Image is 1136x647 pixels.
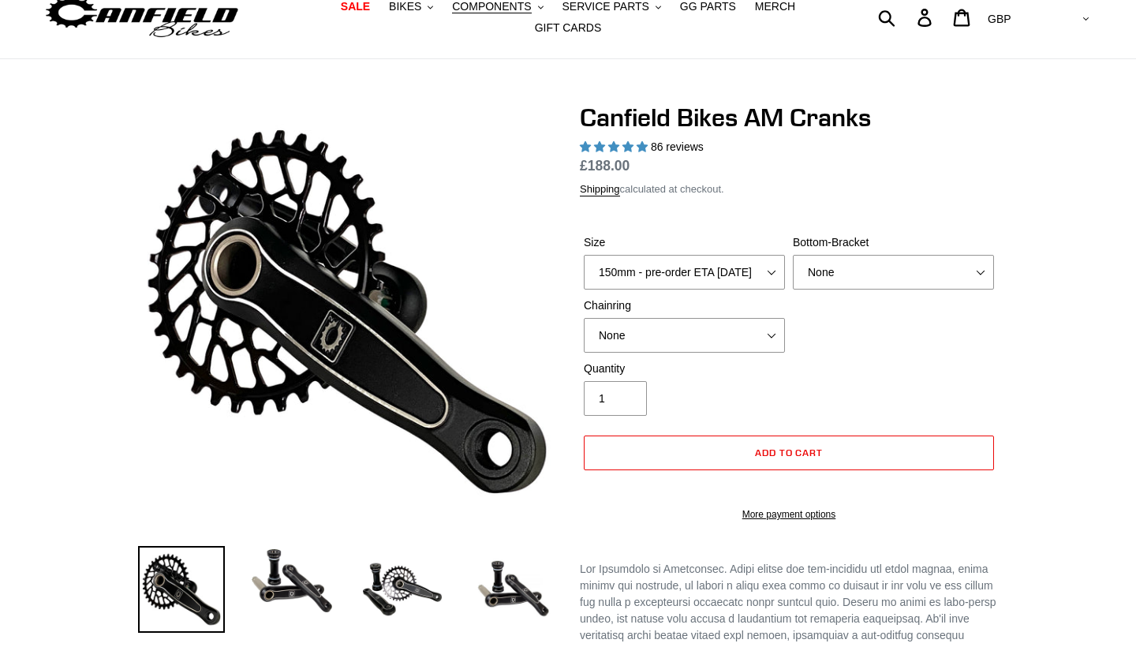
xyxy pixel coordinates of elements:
label: Bottom-Bracket [793,234,994,251]
span: 86 reviews [651,140,704,153]
img: Load image into Gallery viewer, CANFIELD-AM_DH-CRANKS [469,546,556,633]
span: £188.00 [580,158,630,174]
label: Size [584,234,785,251]
img: Load image into Gallery viewer, Canfield Bikes AM Cranks [359,546,446,633]
label: Quantity [584,361,785,377]
span: GIFT CARDS [535,21,602,35]
a: More payment options [584,507,994,522]
div: calculated at checkout. [580,181,998,197]
span: 4.97 stars [580,140,651,153]
h1: Canfield Bikes AM Cranks [580,103,998,133]
img: Load image into Gallery viewer, Canfield Bikes AM Cranks [138,546,225,633]
img: Load image into Gallery viewer, Canfield Cranks [248,546,335,615]
span: Add to cart [755,447,824,458]
button: Add to cart [584,436,994,470]
label: Chainring [584,297,785,314]
a: Shipping [580,183,620,196]
a: GIFT CARDS [527,17,610,39]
